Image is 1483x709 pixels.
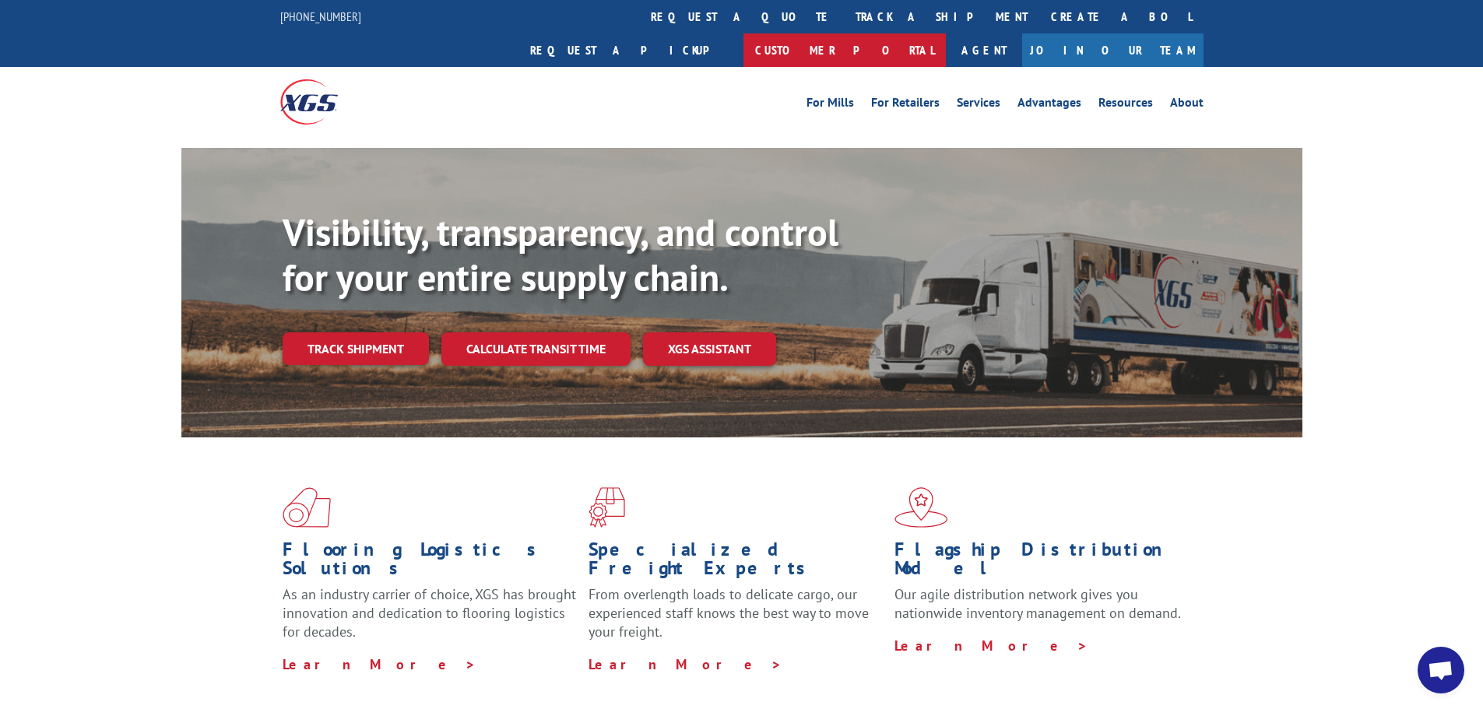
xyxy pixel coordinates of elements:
span: Our agile distribution network gives you nationwide inventory management on demand. [894,585,1181,622]
h1: Flooring Logistics Solutions [283,540,577,585]
h1: Specialized Freight Experts [589,540,883,585]
img: xgs-icon-total-supply-chain-intelligence-red [283,487,331,528]
img: xgs-icon-flagship-distribution-model-red [894,487,948,528]
a: Request a pickup [518,33,743,67]
a: [PHONE_NUMBER] [280,9,361,24]
a: Learn More > [283,655,476,673]
a: Learn More > [589,655,782,673]
a: Customer Portal [743,33,946,67]
a: About [1170,97,1204,114]
div: Open chat [1418,647,1464,693]
a: Learn More > [894,637,1088,655]
a: For Mills [807,97,854,114]
span: As an industry carrier of choice, XGS has brought innovation and dedication to flooring logistics... [283,585,576,641]
img: xgs-icon-focused-on-flooring-red [589,487,625,528]
a: Calculate transit time [441,332,631,366]
b: Visibility, transparency, and control for your entire supply chain. [283,208,838,301]
a: For Retailers [871,97,940,114]
h1: Flagship Distribution Model [894,540,1189,585]
a: Services [957,97,1000,114]
a: Track shipment [283,332,429,365]
a: Resources [1098,97,1153,114]
p: From overlength loads to delicate cargo, our experienced staff knows the best way to move your fr... [589,585,883,655]
a: Advantages [1017,97,1081,114]
a: Agent [946,33,1022,67]
a: Join Our Team [1022,33,1204,67]
a: XGS ASSISTANT [643,332,776,366]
